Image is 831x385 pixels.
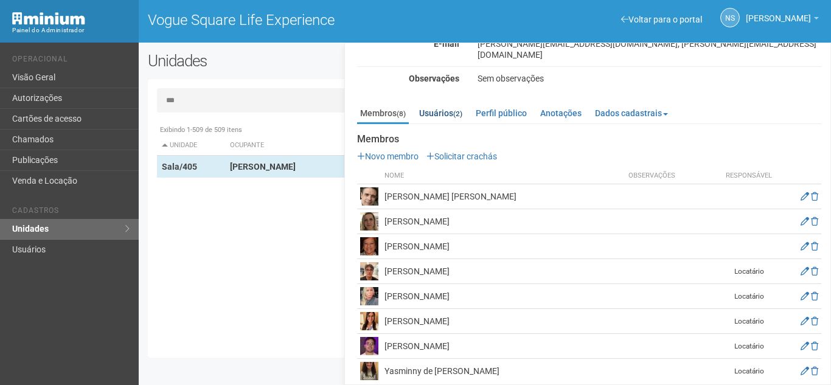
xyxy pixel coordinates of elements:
[381,334,625,359] td: [PERSON_NAME]
[592,104,671,122] a: Dados cadastrais
[426,151,497,161] a: Solicitar crachás
[381,168,625,184] th: Nome
[801,241,809,251] a: Editar membro
[157,125,813,136] div: Exibindo 1-509 de 509 itens
[811,366,818,376] a: Excluir membro
[348,38,468,49] div: E-mail
[162,162,197,172] strong: Sala/405
[12,206,130,219] li: Cadastros
[12,12,85,25] img: Minium
[811,316,818,326] a: Excluir membro
[360,262,378,280] img: user.png
[811,192,818,201] a: Excluir membro
[801,266,809,276] a: Editar membro
[746,15,819,25] a: [PERSON_NAME]
[811,217,818,226] a: Excluir membro
[801,366,809,376] a: Editar membro
[718,334,779,359] td: Locatário
[801,291,809,301] a: Editar membro
[360,187,378,206] img: user.png
[811,241,818,251] a: Excluir membro
[801,316,809,326] a: Editar membro
[360,312,378,330] img: user.png
[381,309,625,334] td: [PERSON_NAME]
[225,136,588,156] th: Ocupante: activate to sort column ascending
[811,341,818,351] a: Excluir membro
[230,162,296,172] strong: [PERSON_NAME]
[801,217,809,226] a: Editar membro
[360,362,378,380] img: user.png
[720,8,740,27] a: NS
[157,136,226,156] th: Unidade: activate to sort column descending
[360,237,378,255] img: user.png
[360,337,378,355] img: user.png
[537,104,585,122] a: Anotações
[801,192,809,201] a: Editar membro
[397,109,406,118] small: (8)
[718,284,779,309] td: Locatário
[357,104,409,124] a: Membros(8)
[718,359,779,384] td: Locatário
[148,12,476,28] h1: Vogue Square Life Experience
[621,15,702,24] a: Voltar para o portal
[360,212,378,231] img: user.png
[12,25,130,36] div: Painel do Administrador
[746,2,811,23] span: Nicolle Silva
[381,184,625,209] td: [PERSON_NAME] [PERSON_NAME]
[801,341,809,351] a: Editar membro
[473,104,530,122] a: Perfil público
[381,259,625,284] td: [PERSON_NAME]
[453,109,462,118] small: (2)
[718,309,779,334] td: Locatário
[348,73,468,84] div: Observações
[357,134,821,145] strong: Membros
[718,259,779,284] td: Locatário
[625,168,719,184] th: Observações
[416,104,465,122] a: Usuários(2)
[357,151,419,161] a: Novo membro
[381,284,625,309] td: [PERSON_NAME]
[468,38,830,60] div: [PERSON_NAME][EMAIL_ADDRESS][DOMAIN_NAME]; [PERSON_NAME][EMAIL_ADDRESS][DOMAIN_NAME]
[12,55,130,68] li: Operacional
[148,52,418,70] h2: Unidades
[811,291,818,301] a: Excluir membro
[381,209,625,234] td: [PERSON_NAME]
[811,266,818,276] a: Excluir membro
[468,73,830,84] div: Sem observações
[381,359,625,384] td: Yasminny de [PERSON_NAME]
[718,168,779,184] th: Responsável
[381,234,625,259] td: [PERSON_NAME]
[360,287,378,305] img: user.png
